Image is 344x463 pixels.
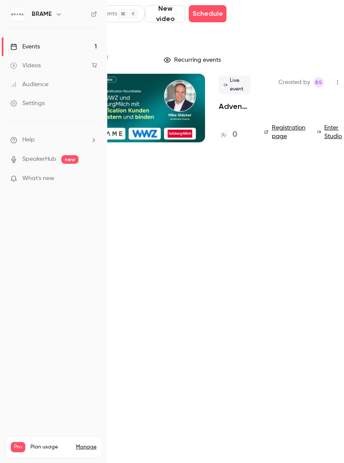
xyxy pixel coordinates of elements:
span: BS [315,77,322,87]
img: BRAME [11,7,24,21]
span: Pro [11,442,25,452]
li: help-dropdown-opener [10,135,97,144]
span: Help [22,135,35,144]
a: Manage [76,444,97,451]
h6: BRAME [32,10,52,18]
span: Live event [219,75,250,94]
a: Registration page [264,123,307,141]
span: new [61,155,78,164]
div: Audience [10,80,48,89]
h4: 0 [232,129,237,141]
span: Plan usage [30,444,71,451]
div: Videos [10,61,41,70]
button: Schedule [189,5,226,22]
button: Recurring events [160,53,226,67]
a: Advent Gamification Roundtable: Wie WWZ und SalzburgMilch mit Gamification Kunden begeistern und ... [219,101,250,111]
span: Created by [278,77,310,87]
div: Settings [10,99,45,108]
a: SpeakerHub [22,155,56,164]
button: New video [145,5,185,22]
span: Braam Swart [314,77,324,87]
span: What's new [22,174,54,183]
div: Events [10,42,40,51]
a: 0 [219,129,237,141]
